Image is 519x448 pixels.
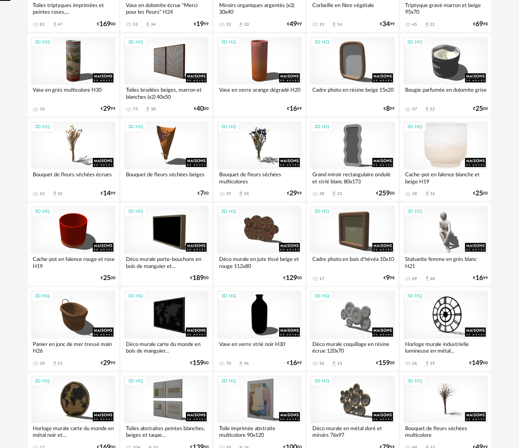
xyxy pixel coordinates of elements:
div: 26 [319,361,324,366]
div: Vase en verre orange dégradé H20 [217,85,302,101]
div: 3D HQ [404,376,426,387]
div: 3D HQ [124,291,147,302]
div: 3D HQ [124,376,147,387]
span: 159 [379,360,390,366]
div: 3D HQ [404,122,426,132]
span: Download icon [52,22,58,28]
span: Download icon [331,191,337,197]
div: € 00 [190,360,209,366]
div: Déco murale coquillage en résine écrue 120x70 [310,339,395,355]
div: 38 [319,191,324,196]
div: 33 [226,22,231,27]
div: 22 [430,22,435,27]
span: Download icon [424,106,430,112]
div: € 00 [469,360,488,366]
span: 259 [379,191,390,196]
div: 40 [430,276,435,281]
div: 3D HQ [124,207,147,217]
div: Horloge murale industrielle lumineuse en métal... [403,339,488,355]
div: 83 [40,22,45,27]
div: € 98 [473,22,488,27]
div: 34 [151,22,156,27]
div: € 00 [101,275,116,281]
div: 3D HQ [124,37,147,48]
div: 53 [133,22,138,27]
div: Toiles abstraites peintes blanches, beiges et taupe... [124,424,209,440]
a: 3D HQ Déco murale carte du monde en bois de manguier... €15900 [121,287,212,370]
div: € 99 [287,191,302,196]
a: 3D HQ Panier en jonc de mer tressé main H26 20 Download icon 13 €2999 [28,287,119,370]
div: 3D HQ [124,122,147,132]
span: Download icon [424,22,430,28]
div: 3D HQ [217,291,240,302]
div: € 99 [101,360,116,366]
div: 38 [151,107,156,112]
div: € 00 [283,275,302,281]
a: 3D HQ Cadre photo en résine beige 15x20 €899 [307,34,398,117]
span: 7 [200,191,204,196]
span: Download icon [424,275,430,282]
div: € 00 [377,360,395,366]
div: Bougie parfumée en dolomite grise [403,85,488,101]
div: 3D HQ [217,376,240,387]
span: 29 [103,106,111,112]
a: 3D HQ Toiles brodées beiges, marron et blanches (x2) 40x50 73 Download icon 38 €4000 [121,34,212,117]
div: Statuette femme en grès blanc H21 [403,254,488,270]
span: 16 [290,360,297,366]
span: 25 [476,106,483,112]
div: € 00 [473,191,488,196]
div: 3D HQ [311,291,333,302]
div: Bouquet de fleurs séchées multicolores [217,169,302,186]
div: € 00 [190,275,209,281]
div: 3D HQ [404,291,426,302]
div: 18 [40,107,45,112]
span: 16 [290,106,297,112]
span: 25 [476,191,483,196]
span: 69 [476,22,483,27]
div: € 99 [380,22,395,27]
div: Vase en grès multicolore H30 [31,85,116,101]
div: Déco murale en métal doré et miroirs 76x97 [310,424,395,440]
a: 3D HQ Cadre photo en bois d'hévéa 10x10 17 €998 [307,203,398,286]
div: 46 [244,361,249,366]
span: Download icon [145,106,151,112]
span: Download icon [238,360,244,367]
div: € 99 [287,360,302,366]
div: 3D HQ [31,37,54,48]
div: 17 [319,276,324,281]
div: € 98 [384,275,395,281]
div: 3D HQ [311,376,333,387]
div: 3D HQ [311,37,333,48]
a: 3D HQ Horloge murale industrielle lumineuse en métal... 26 Download icon 19 €14900 [400,287,492,370]
span: Download icon [331,360,337,367]
span: 25 [103,275,111,281]
a: 3D HQ Déco murale en jute tissé beige et rouge 112x80 €12900 [214,203,305,286]
div: € 99 [287,106,302,112]
div: Bouquet de fleurs séchées écrues [31,169,116,186]
div: Bouquet de fleurs séchées multicolore [403,424,488,440]
div: 3D HQ [404,37,426,48]
div: € 00 [97,22,116,27]
div: 3D HQ [217,122,240,132]
span: Download icon [424,191,430,197]
div: 14 [337,22,342,27]
div: 52 [40,191,45,196]
span: 8 [386,106,390,112]
span: 129 [286,275,297,281]
div: 26 [413,361,418,366]
div: Cadre photo en résine beige 15x20 [310,85,395,101]
span: Download icon [424,360,430,367]
span: 40 [196,106,204,112]
span: 14 [103,191,111,196]
div: Vase en verre strié noir H30 [217,339,302,355]
div: 3D HQ [217,37,240,48]
a: 3D HQ Déco murale porte-bouchons en bois de manguier et... €18900 [121,203,212,286]
a: 3D HQ Bougie parfumée en dolomite grise 37 Download icon 22 €2500 [400,34,492,117]
div: 13 [337,361,342,366]
div: € 99 [194,22,209,27]
span: 49 [290,22,297,27]
div: Cadre photo en bois d'hévéa 10x10 [310,254,395,270]
div: Horloge murale carte du monde en métal noir et... [31,424,116,440]
div: Déco murale carte du monde en bois de manguier... [124,339,209,355]
span: Download icon [52,360,58,367]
